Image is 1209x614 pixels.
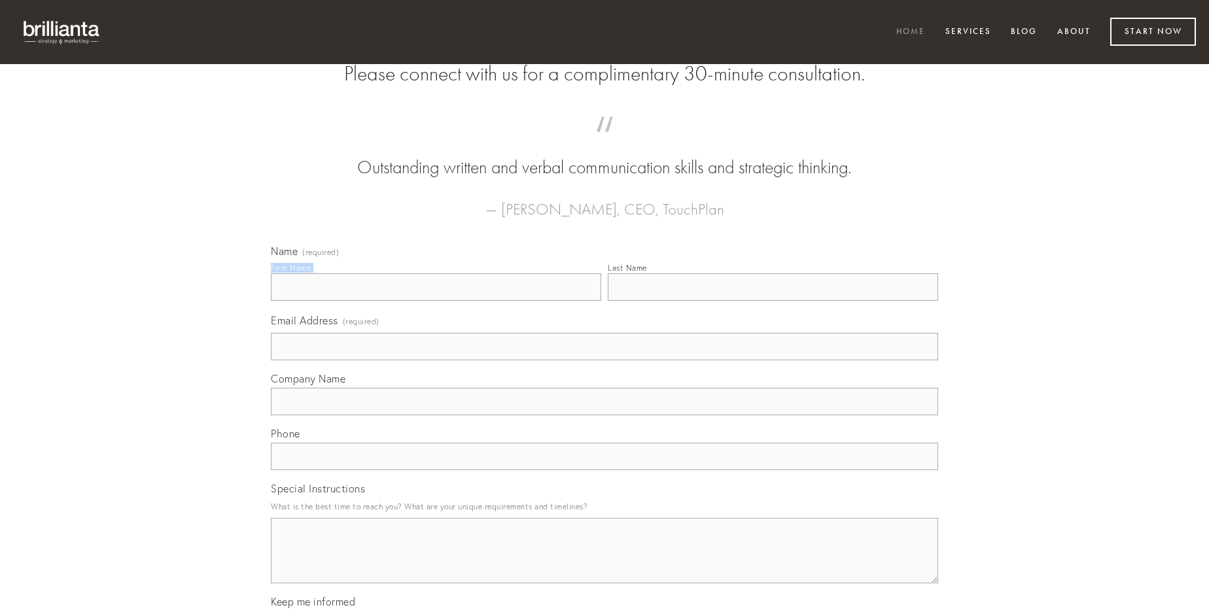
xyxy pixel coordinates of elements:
[13,13,111,51] img: brillianta - research, strategy, marketing
[271,427,300,440] span: Phone
[292,180,917,222] figcaption: — [PERSON_NAME], CEO, TouchPlan
[302,248,339,256] span: (required)
[608,263,647,273] div: Last Name
[271,245,298,258] span: Name
[271,263,311,273] div: First Name
[937,22,1000,43] a: Services
[271,482,365,495] span: Special Instructions
[1049,22,1099,43] a: About
[271,61,938,86] h2: Please connect with us for a complimentary 30-minute consultation.
[271,595,355,608] span: Keep me informed
[888,22,934,43] a: Home
[271,372,345,385] span: Company Name
[1110,18,1196,46] a: Start Now
[271,314,338,327] span: Email Address
[292,129,917,180] blockquote: Outstanding written and verbal communication skills and strategic thinking.
[271,498,938,515] p: What is the best time to reach you? What are your unique requirements and timelines?
[1002,22,1045,43] a: Blog
[343,313,379,330] span: (required)
[292,129,917,155] span: “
